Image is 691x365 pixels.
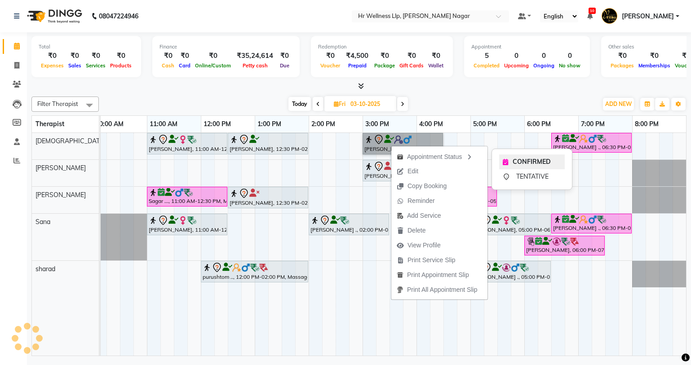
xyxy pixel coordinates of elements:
span: Ongoing [531,62,557,69]
span: Products [108,62,134,69]
span: Wallet [426,62,446,69]
div: [PERSON_NAME] ., 05:00 PM-06:30 PM, Massage 60 Min [471,262,550,281]
span: Package [372,62,397,69]
span: Online/Custom [193,62,233,69]
b: 08047224946 [99,4,138,29]
span: Print All Appointment Slip [407,285,477,295]
img: printall.png [397,286,403,293]
span: View Profile [408,241,441,250]
span: Print Service Slip [408,255,456,265]
a: 5:00 PM [471,118,499,131]
span: [PERSON_NAME] [35,191,86,199]
div: [PERSON_NAME], 12:30 PM-02:00 PM, Massage 60 Min [229,188,307,207]
a: 2:00 PM [309,118,337,131]
a: 6:00 PM [525,118,553,131]
span: Cash [159,62,177,69]
a: 11:00 AM [147,118,180,131]
div: Appointment [471,43,583,51]
div: [PERSON_NAME] ., 02:00 PM-03:30 PM, Massage 60 Min [310,215,388,234]
span: Add Service [407,211,441,220]
div: [PERSON_NAME], 11:00 AM-12:30 PM, Massage 60 Min [148,134,226,153]
span: Completed [471,62,502,69]
span: [PERSON_NAME] [622,12,674,21]
span: [PERSON_NAME] [35,164,86,172]
div: ₹0 [608,51,636,61]
div: purushtom .., 12:00 PM-02:00 PM, Massage 90 Min [202,262,307,281]
span: Petty cash [240,62,270,69]
a: 10:00 AM [93,118,126,131]
button: ADD NEW [603,98,634,110]
div: Redemption [318,43,446,51]
span: Due [278,62,292,69]
div: ₹0 [372,51,397,61]
span: CONFIRMED [513,157,551,167]
input: 2025-10-03 [348,97,393,111]
span: Today [288,97,311,111]
div: ₹0 [177,51,193,61]
span: Voucher [318,62,342,69]
div: ₹0 [39,51,66,61]
span: Delete [408,226,425,235]
div: ₹0 [159,51,177,61]
span: Fri [332,101,348,107]
div: ₹0 [84,51,108,61]
span: 10 [589,8,596,14]
span: Sana [35,218,50,226]
div: ₹0 [108,51,134,61]
a: 1:00 PM [255,118,283,131]
span: No show [557,62,583,69]
a: 4:00 PM [417,118,445,131]
span: Expenses [39,62,66,69]
div: [PERSON_NAME] ., 06:30 PM-08:00 PM, Massage 60 Min [552,134,631,151]
span: Services [84,62,108,69]
img: add-service.png [397,212,403,219]
div: ₹0 [426,51,446,61]
div: Sagar ..., 11:00 AM-12:30 PM, Massage 60 Min [148,188,226,205]
a: 3:00 PM [363,118,391,131]
a: 8:00 PM [633,118,661,131]
img: printapt.png [397,272,403,278]
span: Upcoming [502,62,531,69]
span: sharad [35,265,55,273]
span: Packages [608,62,636,69]
div: ₹35,24,614 [233,51,277,61]
div: 0 [557,51,583,61]
div: [PERSON_NAME], 03:00 PM-04:30 PM, Swedish Massage 60 Min [363,161,442,180]
div: ₹0 [193,51,233,61]
span: Card [177,62,193,69]
div: Finance [159,43,292,51]
div: Appointment Status [391,149,487,164]
span: ADD NEW [605,101,632,107]
span: [DEMOGRAPHIC_DATA] [35,137,106,145]
img: Monali [602,8,617,24]
a: 10 [587,12,593,20]
div: ₹0 [636,51,673,61]
span: Gift Cards [397,62,426,69]
div: Total [39,43,134,51]
span: Sales [66,62,84,69]
div: 5 [471,51,502,61]
div: ₹4,500 [342,51,372,61]
div: [PERSON_NAME], 12:30 PM-02:00 PM, Massage 60 Min [229,134,307,153]
div: 0 [531,51,557,61]
span: Print Appointment Slip [407,270,469,280]
span: Reminder [408,196,435,206]
div: [PERSON_NAME], 11:00 AM-12:30 PM, Massage 60 Min [148,215,226,234]
div: [PERSON_NAME] ., 06:30 PM-08:00 PM, Massage 60 Min [552,215,631,232]
span: Edit [408,167,418,176]
a: 7:00 PM [579,118,607,131]
div: [PERSON_NAME], 06:00 PM-07:30 PM, Massage 60 Min [525,237,604,254]
img: logo [23,4,84,29]
span: Therapist [35,120,64,128]
div: ₹0 [66,51,84,61]
a: 12:00 PM [201,118,233,131]
span: Memberships [636,62,673,69]
img: apt_status.png [397,154,403,160]
span: TENTATIVE [516,172,549,181]
span: Filter Therapist [37,100,78,107]
span: Prepaid [346,62,369,69]
div: [PERSON_NAME], 05:00 PM-06:30 PM, Massage 60 Min [471,215,550,234]
span: Copy Booking [408,181,447,191]
div: ₹0 [397,51,426,61]
div: ₹0 [277,51,292,61]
